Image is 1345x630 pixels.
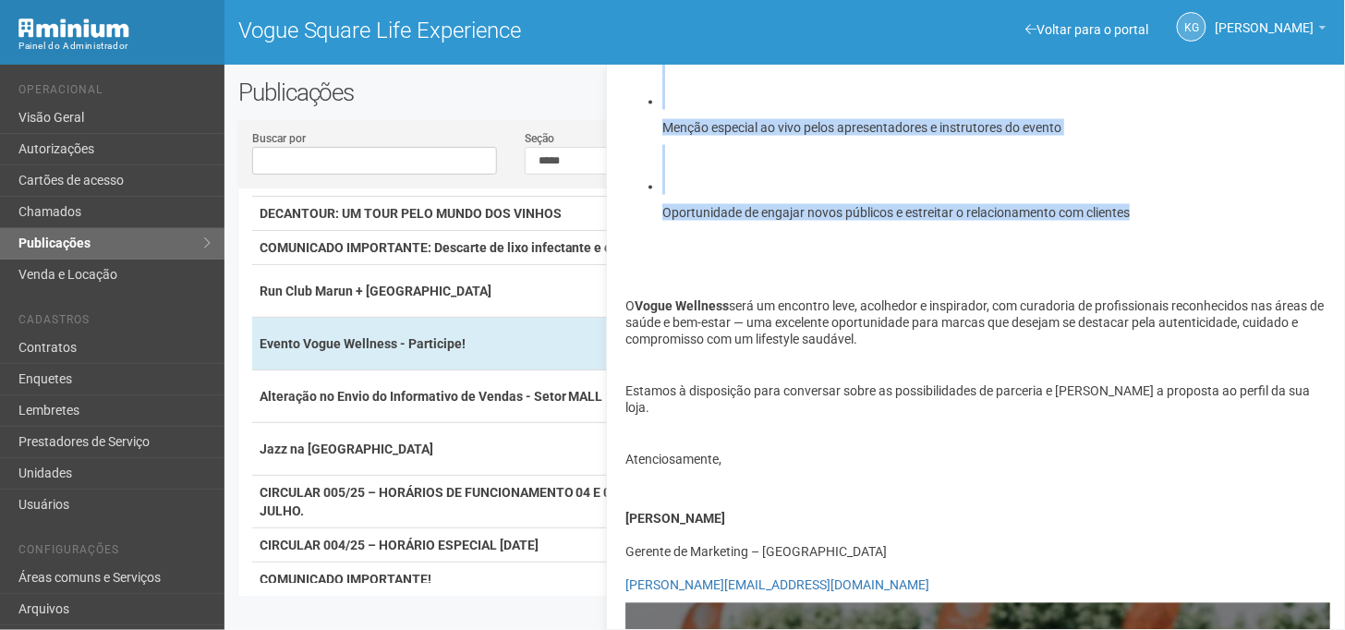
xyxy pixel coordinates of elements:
[625,383,1330,417] p: Estamos à disposição para conversar sobre as possibilidades de parceria e [PERSON_NAME] a propost...
[625,578,929,593] a: [PERSON_NAME][EMAIL_ADDRESS][DOMAIN_NAME]
[260,389,603,404] strong: Alteração no Envio do Informativo de Vendas - Setor MALL
[1216,3,1315,35] span: Karina Godoy
[662,204,1330,221] p: Oportunidade de engajar novos públicos e estreitar o relacionamento com clientes
[260,284,491,298] strong: Run Club Marun + [GEOGRAPHIC_DATA]
[662,119,1330,136] p: Menção especial ao vivo pelos apresentadores e instrutores do evento
[260,442,433,456] strong: Jazz na [GEOGRAPHIC_DATA]
[18,543,211,563] li: Configurações
[18,18,129,38] img: Minium
[252,130,306,147] label: Buscar por
[18,83,211,103] li: Operacional
[625,452,1330,468] p: Atenciosamente,
[625,478,1330,594] p: Gerente de Marketing – [GEOGRAPHIC_DATA]
[1216,23,1327,38] a: [PERSON_NAME]
[625,512,725,527] strong: [PERSON_NAME]
[260,538,539,552] strong: CIRCULAR 004/25 – HORÁRIO ESPECIAL [DATE]
[18,38,211,55] div: Painel do Administrador
[625,298,1330,348] p: O será um encontro leve, acolhedor e inspirador, com curadoria de profissionais reconhecidos nas ...
[260,572,431,587] strong: COMUNICADO IMPORTANTE!
[525,130,554,147] label: Seção
[18,313,211,333] li: Cadastros
[260,336,466,351] strong: Evento Vogue Wellness - Participe!
[635,299,729,314] strong: Vogue Wellness
[260,240,657,255] strong: COMUNICADO IMPORTANTE: Descarte de lixo infectante e entulhos
[1177,12,1206,42] a: KG
[260,485,637,518] strong: CIRCULAR 005/25 – HORÁRIOS DE FUNCIONAMENTO 04 E 07 DE JULHO.
[238,18,771,42] h1: Vogue Square Life Experience
[238,79,678,106] h2: Publicações
[1026,22,1149,37] a: Voltar para o portal
[260,206,562,221] strong: DECANTOUR: UM TOUR PELO MUNDO DOS VINHOS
